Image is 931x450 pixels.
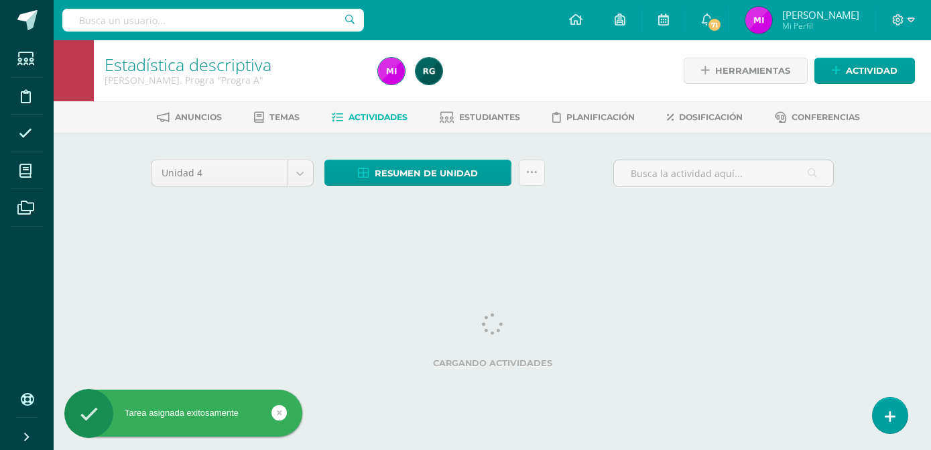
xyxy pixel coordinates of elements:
[62,9,364,32] input: Busca un usuario...
[846,58,897,83] span: Actividad
[332,107,408,128] a: Actividades
[707,17,722,32] span: 71
[814,58,915,84] a: Actividad
[349,112,408,122] span: Actividades
[552,107,635,128] a: Planificación
[375,161,478,186] span: Resumen de unidad
[378,58,405,85] img: e580cc0eb62752fa762e7f6d173b6223.png
[614,160,833,186] input: Busca la actividad aquí...
[782,8,859,21] span: [PERSON_NAME]
[679,112,743,122] span: Dosificación
[151,358,834,368] label: Cargando actividades
[775,107,860,128] a: Conferencias
[684,58,808,84] a: Herramientas
[715,58,790,83] span: Herramientas
[745,7,772,34] img: e580cc0eb62752fa762e7f6d173b6223.png
[416,58,442,85] img: e044b199acd34bf570a575bac584e1d1.png
[254,107,300,128] a: Temas
[667,107,743,128] a: Dosificación
[459,112,520,122] span: Estudiantes
[157,107,222,128] a: Anuncios
[269,112,300,122] span: Temas
[175,112,222,122] span: Anuncios
[782,20,859,32] span: Mi Perfil
[64,407,302,419] div: Tarea asignada exitosamente
[162,160,277,186] span: Unidad 4
[792,112,860,122] span: Conferencias
[151,160,313,186] a: Unidad 4
[105,55,362,74] h1: Estadística descriptiva
[440,107,520,128] a: Estudiantes
[105,53,271,76] a: Estadística descriptiva
[566,112,635,122] span: Planificación
[105,74,362,87] div: Quinto Bach. Progra 'Progra A'
[324,160,511,186] a: Resumen de unidad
